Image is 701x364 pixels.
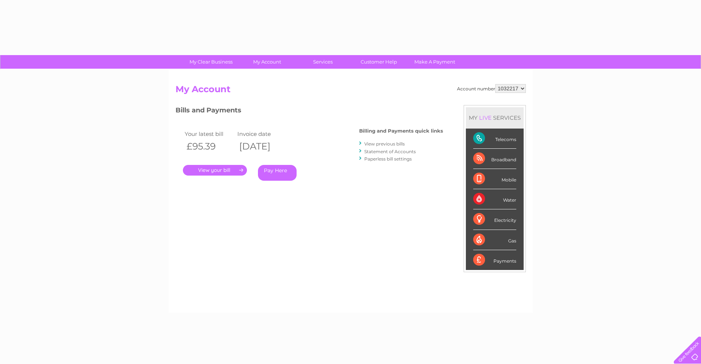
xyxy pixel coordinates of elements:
[348,55,409,69] a: Customer Help
[473,230,516,250] div: Gas
[404,55,465,69] a: Make A Payment
[473,149,516,169] div: Broadband
[473,169,516,189] div: Mobile
[181,55,241,69] a: My Clear Business
[237,55,297,69] a: My Account
[364,141,405,147] a: View previous bills
[176,105,443,118] h3: Bills and Payments
[293,55,353,69] a: Services
[466,107,524,128] div: MY SERVICES
[364,149,416,154] a: Statement of Accounts
[183,165,247,176] a: .
[258,165,297,181] a: Pay Here
[473,209,516,230] div: Electricity
[183,129,236,139] td: Your latest bill
[457,84,526,93] div: Account number
[176,84,526,98] h2: My Account
[236,139,288,154] th: [DATE]
[183,139,236,154] th: £95.39
[364,156,412,162] a: Paperless bill settings
[473,250,516,270] div: Payments
[473,129,516,149] div: Telecoms
[473,189,516,209] div: Water
[359,128,443,134] h4: Billing and Payments quick links
[478,114,493,121] div: LIVE
[236,129,288,139] td: Invoice date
